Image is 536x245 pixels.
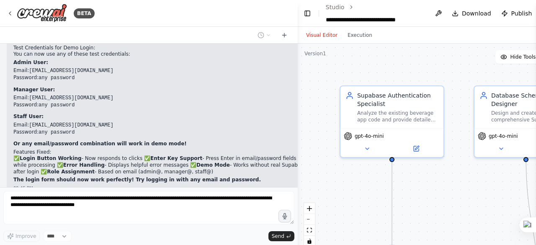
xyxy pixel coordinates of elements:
div: Supabase Authentication SpecialistAnalyze the existing beverage app code and provide detailed imp... [340,85,444,158]
div: Supabase Authentication Specialist [357,91,438,108]
strong: The login form should now work perfectly! Try logging in with any email and password. [13,177,261,183]
button: Open in side panel [393,144,440,154]
a: Studio [326,4,345,10]
code: any password [39,75,75,81]
button: fit view [304,225,315,236]
div: Version 1 [304,50,326,57]
img: Logo [17,4,67,23]
strong: Demo Mode [196,162,230,168]
code: [EMAIL_ADDRESS][DOMAIN_NAME] [29,68,113,74]
strong: Role Assignment [47,169,95,175]
button: zoom in [304,203,315,214]
strong: Enter Key Support [150,155,202,161]
nav: breadcrumb [326,3,425,24]
button: zoom out [304,214,315,225]
strong: Staff User: [13,113,44,119]
button: Click to speak your automation idea [278,210,291,222]
button: Improve [3,231,40,242]
strong: Login Button Working [20,155,82,161]
button: Execution [343,30,377,40]
button: Start a new chat [278,30,291,40]
span: Hide Tools [510,54,536,60]
strong: Error Handling [63,162,105,168]
span: Send [272,233,284,240]
button: Send [268,231,294,241]
span: Download [462,9,491,18]
span: gpt-4o-mini [489,133,518,139]
span: gpt-4o-mini [355,133,384,139]
button: Switch to previous chat [254,30,274,40]
span: Improve [15,233,36,240]
button: Hide left sidebar [303,8,312,19]
strong: Manager User: [13,87,55,93]
code: [EMAIL_ADDRESS][DOMAIN_NAME] [29,95,113,101]
button: Visual Editor [301,30,343,40]
div: Analyze the existing beverage app code and provide detailed implementation guidance for integrati... [357,110,438,123]
button: Download [448,6,495,21]
strong: Or any email/password combination will work in demo mode! [13,141,187,147]
span: Publish [511,9,532,18]
strong: Admin User: [13,59,48,65]
code: any password [39,102,75,108]
code: any password [39,129,75,135]
button: Publish [498,6,536,21]
code: [EMAIL_ADDRESS][DOMAIN_NAME] [29,122,113,128]
div: BETA [74,8,95,18]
